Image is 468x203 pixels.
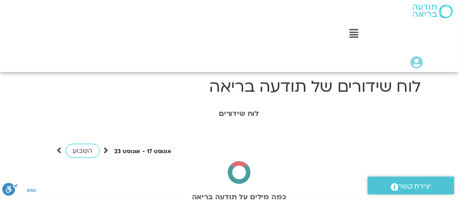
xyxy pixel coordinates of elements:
p: אוגוסט 17 - אוגוסט 23 [117,150,175,160]
img: תודעה בריאה [421,5,462,19]
span: השבוע [74,149,94,158]
a: השבוע [67,147,102,161]
span: יצירת קשר [407,184,440,196]
a: יצירת קשר [375,180,463,198]
h1: לוח שידורים של תודעה בריאה [58,77,430,100]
